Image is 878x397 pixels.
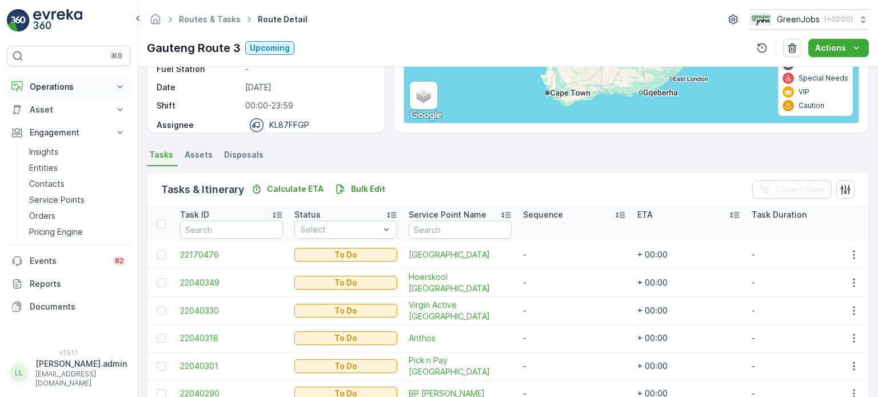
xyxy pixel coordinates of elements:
button: Calculate ETA [246,182,328,196]
p: Special Needs [799,74,848,83]
div: Toggle Row Selected [157,306,166,315]
p: VIP [799,87,809,97]
a: Documents [7,295,130,318]
img: Google [407,108,445,123]
a: Reports [7,272,130,295]
p: KL87FFGP [269,119,309,131]
td: - [746,268,860,296]
button: Asset [7,98,130,121]
p: Gauteng Route 3 [147,39,241,57]
p: Clear Filters [775,184,825,195]
td: - [746,352,860,380]
a: Entities [25,160,130,176]
button: To Do [294,304,397,318]
a: Pricing Engine [25,224,130,240]
button: GreenJobs(+02:00) [749,9,869,30]
p: To Do [334,360,357,372]
td: + 00:00 [632,268,746,296]
p: [DATE] [245,82,372,93]
p: Service Point Name [409,209,486,220]
button: To Do [294,359,397,373]
p: To Do [334,332,357,344]
span: [GEOGRAPHIC_DATA] [409,249,512,260]
div: Toggle Row Selected [157,250,166,259]
span: 22040318 [180,332,283,344]
p: ⌘B [111,51,122,61]
td: + 00:00 [632,352,746,380]
button: Engagement [7,121,130,144]
td: - [517,241,632,268]
p: Select [301,224,380,235]
a: Homepage [149,17,162,27]
p: Tasks & Itinerary [161,182,244,198]
button: Clear Filters [752,181,832,199]
td: + 00:00 [632,324,746,352]
span: Pick n Pay [GEOGRAPHIC_DATA] [409,355,512,378]
span: 22040301 [180,360,283,372]
p: Fuel Station [157,63,241,75]
button: LL[PERSON_NAME].admin[EMAIL_ADDRESS][DOMAIN_NAME] [7,358,130,388]
a: Contacts [25,176,130,192]
a: 22040349 [180,277,283,288]
a: 22040330 [180,305,283,316]
a: Anthos [409,332,512,344]
p: Contacts [29,178,65,190]
div: Toggle Row Selected [157,334,166,343]
p: Entities [29,162,58,174]
p: Calculate ETA [267,183,324,195]
td: - [517,352,632,380]
a: Cradle Boutique Hotel [409,249,512,260]
span: v 1.51.1 [7,349,130,356]
span: Route Detail [256,14,310,25]
a: Service Points [25,192,130,208]
a: Hoerskool Roodepoort [409,271,512,294]
td: + 00:00 [632,241,746,268]
a: 22170476 [180,249,283,260]
p: Status [294,209,321,220]
td: - [746,241,860,268]
a: Routes & Tasks [179,14,241,24]
td: - [517,268,632,296]
p: Pricing Engine [29,226,83,238]
p: Documents [30,301,126,312]
img: Green_Jobs_Logo.png [749,13,772,26]
span: Virgin Active [GEOGRAPHIC_DATA] [409,299,512,322]
button: To Do [294,276,397,290]
p: Upcoming [250,42,290,54]
button: Operations [7,75,130,98]
button: Upcoming [245,41,294,55]
p: Service Points [29,194,85,206]
div: Toggle Row Selected [157,278,166,287]
p: Task ID [180,209,209,220]
p: Operations [30,81,107,93]
img: logo_light-DOdMpM7g.png [33,9,82,32]
p: - [245,63,372,75]
p: Asset [30,104,107,115]
p: To Do [334,305,357,316]
button: To Do [294,248,397,262]
p: Assignee [157,119,194,131]
a: Orders [25,208,130,224]
p: 00:00-23:59 [245,100,372,111]
td: - [746,296,860,324]
td: - [746,324,860,352]
p: ( +02:00 ) [824,15,853,24]
p: [PERSON_NAME].admin [35,358,127,370]
td: - [517,324,632,352]
p: [EMAIL_ADDRESS][DOMAIN_NAME] [35,370,127,388]
div: LL [10,364,28,382]
p: To Do [334,249,357,260]
p: Shift [157,100,241,111]
p: Date [157,82,241,93]
span: Hoerskool [GEOGRAPHIC_DATA] [409,271,512,294]
p: Caution [799,101,824,110]
p: Sequence [523,209,563,220]
span: Assets [185,149,213,161]
p: Events [30,255,106,267]
p: Engagement [30,127,107,138]
p: Reports [30,278,126,290]
input: Search [409,220,512,239]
